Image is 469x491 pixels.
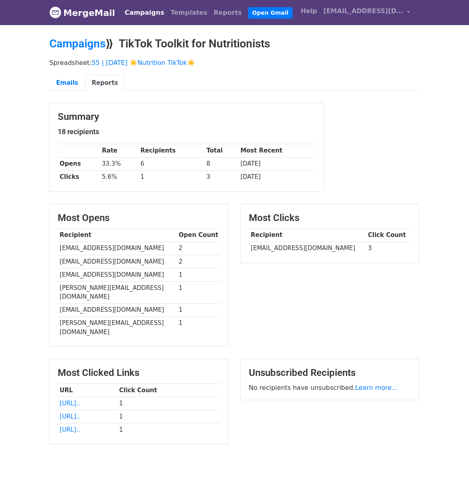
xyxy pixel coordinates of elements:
td: [EMAIL_ADDRESS][DOMAIN_NAME] [249,242,366,255]
a: Emails [49,75,85,91]
td: [PERSON_NAME][EMAIL_ADDRESS][DOMAIN_NAME] [58,317,177,338]
h3: Unsubscribed Recipients [249,367,411,379]
th: Most Recent [238,144,316,157]
th: Recipient [58,229,177,242]
td: 3 [366,242,411,255]
td: [EMAIL_ADDRESS][DOMAIN_NAME] [58,255,177,268]
td: 6 [139,157,205,170]
th: Rate [100,144,139,157]
th: Recipient [249,229,366,242]
td: 1 [177,303,220,317]
td: [DATE] [238,170,316,184]
h3: Most Opens [58,212,220,224]
th: Click Count [117,384,220,397]
a: [URL].. [60,426,80,433]
th: Opens [58,157,100,170]
td: 5.6% [100,170,139,184]
th: URL [58,384,117,397]
td: [EMAIL_ADDRESS][DOMAIN_NAME] [58,303,177,317]
a: Help [297,3,320,19]
a: 55 | [DATE] ☀️Nutrition TikTok☀️ [92,59,195,67]
h3: Most Clicked Links [58,367,220,379]
a: [URL].. [60,400,80,407]
td: 2 [177,242,220,255]
td: 1 [117,410,220,423]
th: Clicks [58,170,100,184]
th: Open Count [177,229,220,242]
a: [EMAIL_ADDRESS][DOMAIN_NAME] [320,3,413,22]
td: 1 [117,423,220,436]
a: [URL].. [60,413,80,420]
a: Open Gmail [248,7,292,19]
td: 3 [205,170,238,184]
td: 1 [177,268,220,281]
td: [EMAIL_ADDRESS][DOMAIN_NAME] [58,242,177,255]
a: Reports [211,5,245,21]
img: MergeMail logo [49,6,61,18]
a: Learn more... [355,384,398,391]
p: Spreadsheet: [49,59,420,67]
th: Recipients [139,144,205,157]
td: 8 [205,157,238,170]
span: [EMAIL_ADDRESS][DOMAIN_NAME] [323,6,403,16]
a: Campaigns [49,37,106,50]
td: [PERSON_NAME][EMAIL_ADDRESS][DOMAIN_NAME] [58,281,177,303]
th: Click Count [366,229,411,242]
td: [DATE] [238,157,316,170]
h3: Summary [58,111,316,123]
td: 1 [117,397,220,410]
td: 1 [177,317,220,338]
a: Reports [85,75,125,91]
td: 1 [177,281,220,303]
th: Total [205,144,238,157]
a: Campaigns [121,5,167,21]
h5: 18 recipients [58,127,316,136]
td: 33.3% [100,157,139,170]
a: Templates [167,5,210,21]
td: 1 [139,170,205,184]
h3: Most Clicks [249,212,411,224]
h2: ⟫ TikTok Toolkit for Nutritionists [49,37,420,51]
td: 2 [177,255,220,268]
p: No recipients have unsubscribed. [249,383,411,392]
td: [EMAIL_ADDRESS][DOMAIN_NAME] [58,268,177,281]
a: MergeMail [49,4,115,21]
